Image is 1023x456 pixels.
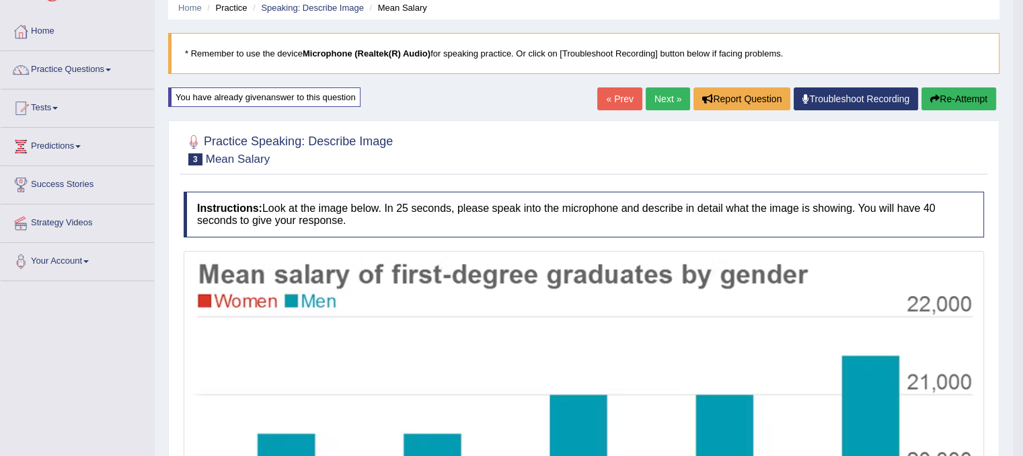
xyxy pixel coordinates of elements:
[794,87,918,110] a: Troubleshoot Recording
[1,166,154,200] a: Success Stories
[197,202,262,214] b: Instructions:
[1,204,154,238] a: Strategy Videos
[188,153,202,165] span: 3
[184,132,393,165] h2: Practice Speaking: Describe Image
[921,87,996,110] button: Re-Attempt
[178,3,202,13] a: Home
[1,243,154,276] a: Your Account
[303,48,430,59] b: Microphone (Realtek(R) Audio)
[168,87,361,107] div: You have already given answer to this question
[168,33,999,74] blockquote: * Remember to use the device for speaking practice. Or click on [Troubleshoot Recording] button b...
[184,192,984,237] h4: Look at the image below. In 25 seconds, please speak into the microphone and describe in detail w...
[597,87,642,110] a: « Prev
[693,87,790,110] button: Report Question
[261,3,363,13] a: Speaking: Describe Image
[646,87,690,110] a: Next »
[1,89,154,123] a: Tests
[204,1,247,14] li: Practice
[206,153,270,165] small: Mean Salary
[1,128,154,161] a: Predictions
[1,51,154,85] a: Practice Questions
[1,13,154,46] a: Home
[366,1,426,14] li: Mean Salary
